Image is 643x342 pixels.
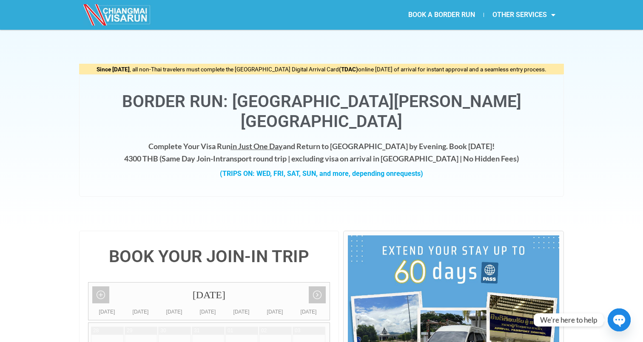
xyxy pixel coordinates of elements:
div: 29 [127,327,132,334]
div: [DATE] [191,308,225,316]
div: 28 [93,327,99,334]
strong: (TDAC) [339,66,358,73]
div: [DATE] [292,308,325,316]
span: requests) [394,170,423,178]
div: 30 [160,327,166,334]
div: [DATE] [225,308,258,316]
div: 03 [295,327,300,334]
nav: Menu [321,5,564,25]
div: [DATE] [124,308,157,316]
strong: Same Day Join-In [162,154,220,163]
div: 31 [194,327,199,334]
h4: Complete Your Visa Run and Return to [GEOGRAPHIC_DATA] by Evening. Book [DATE]! 4300 THB ( transp... [88,140,555,165]
h1: Border Run: [GEOGRAPHIC_DATA][PERSON_NAME][GEOGRAPHIC_DATA] [88,92,555,132]
div: [DATE] [157,308,191,316]
div: 01 [228,327,233,334]
strong: Since [DATE] [97,66,130,73]
h4: BOOK YOUR JOIN-IN TRIP [88,248,330,265]
div: [DATE] [258,308,292,316]
a: OTHER SERVICES [484,5,564,25]
span: , all non-Thai travelers must complete the [GEOGRAPHIC_DATA] Digital Arrival Card online [DATE] o... [97,66,546,73]
span: in Just One Day [230,141,283,151]
a: BOOK A BORDER RUN [400,5,484,25]
div: 02 [261,327,267,334]
div: [DATE] [90,308,124,316]
div: [DATE] [88,283,330,308]
strong: (TRIPS ON: WED, FRI, SAT, SUN, and more, depending on [220,170,423,178]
